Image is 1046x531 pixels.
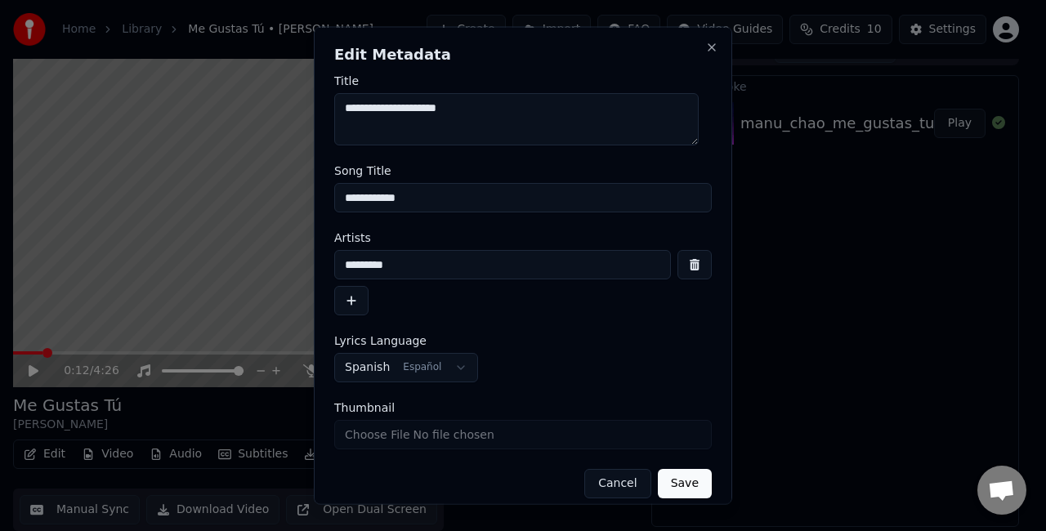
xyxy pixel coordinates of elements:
button: Save [658,469,712,498]
label: Artists [334,232,712,243]
span: Lyrics Language [334,335,427,346]
button: Cancel [584,469,650,498]
h2: Edit Metadata [334,47,712,62]
label: Song Title [334,165,712,176]
span: Thumbnail [334,402,395,413]
label: Title [334,75,712,87]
